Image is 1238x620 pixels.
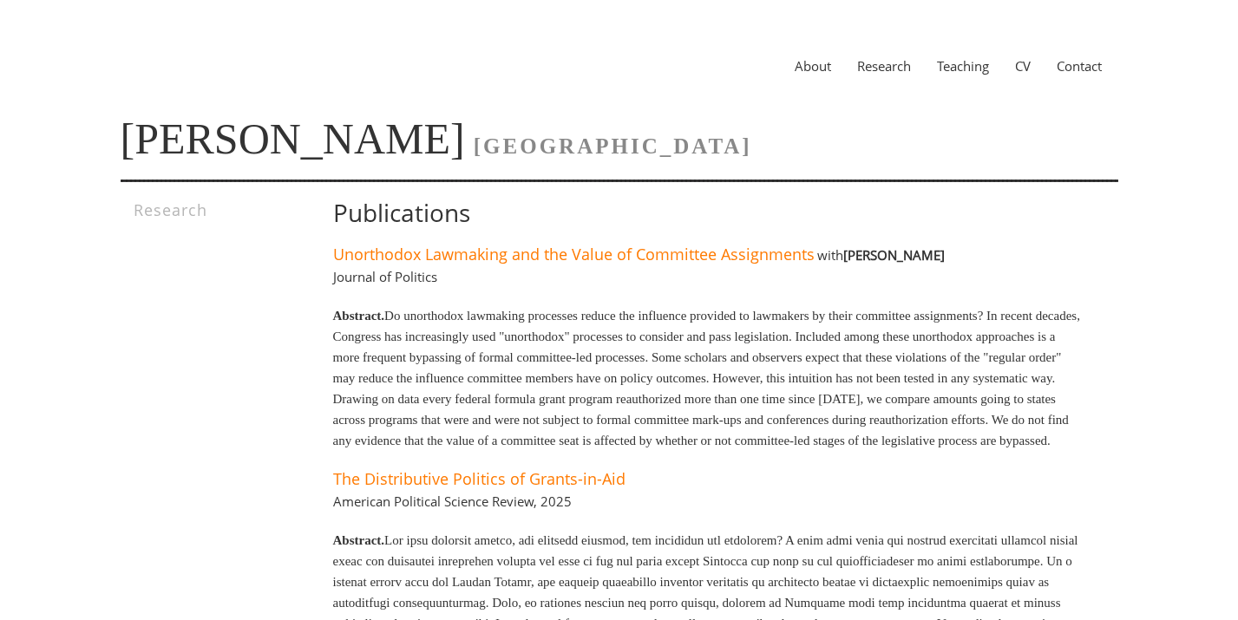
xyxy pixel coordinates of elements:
a: Research [844,57,924,75]
h3: Research [134,199,284,220]
h1: Publications [333,199,1082,226]
h4: with Journal of Politics [333,246,946,285]
h4: American Political Science Review, 2025 [333,493,572,510]
a: Teaching [924,57,1002,75]
a: [PERSON_NAME] [121,114,465,163]
span: [GEOGRAPHIC_DATA] [474,134,752,158]
p: Do unorthodox lawmaking processes reduce the influence provided to lawmakers by their committee a... [333,305,1082,451]
a: About [782,57,844,75]
b: [PERSON_NAME] [843,246,945,264]
a: Contact [1044,57,1115,75]
a: The Distributive Politics of Grants-in-Aid [333,468,626,489]
a: CV [1002,57,1044,75]
b: Abstract. [333,309,385,323]
a: Unorthodox Lawmaking and the Value of Committee Assignments [333,244,815,264]
b: Abstract. [333,533,385,547]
